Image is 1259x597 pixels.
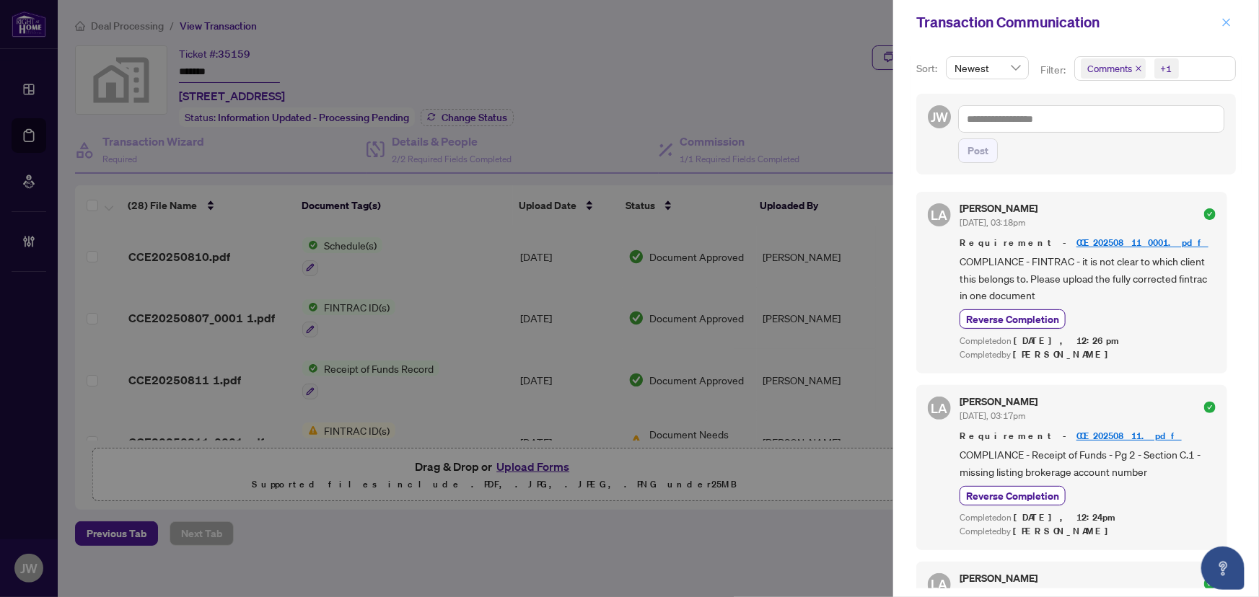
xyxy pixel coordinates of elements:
[960,236,1216,250] span: Requirement -
[960,217,1025,228] span: [DATE], 03:18pm
[931,574,948,594] span: LA
[1076,236,1208,249] a: CCE20250811_0001.pdf
[958,138,998,163] button: Post
[960,253,1216,304] span: COMPLIANCE - FINTRAC - it is not clear to which client this belongs to. Please upload the fully c...
[916,12,1217,33] div: Transaction Communication
[960,525,1216,539] div: Completed by
[1014,335,1121,347] span: [DATE], 12:26pm
[1204,578,1216,590] span: check-circle
[1013,348,1116,361] span: [PERSON_NAME]
[931,107,948,127] span: JW
[960,309,1066,329] button: Reverse Completion
[960,511,1216,525] div: Completed on
[1040,62,1068,78] p: Filter:
[1161,61,1172,76] div: +1
[1076,430,1182,442] a: CCE20250811.pdf
[1135,65,1142,72] span: close
[1081,58,1146,79] span: Comments
[1204,208,1216,220] span: check-circle
[1013,525,1116,537] span: [PERSON_NAME]
[960,446,1216,480] span: COMPLIANCE - Receipt of Funds - Pg 2 - Section C.1 - missing listing brokerage account number
[955,57,1020,79] span: Newest
[960,573,1038,583] h5: [PERSON_NAME]
[966,311,1059,327] span: Reverse Completion
[931,205,948,225] span: LA
[1201,547,1245,590] button: Open asap
[966,488,1059,503] span: Reverse Completion
[960,486,1066,505] button: Reverse Completion
[960,410,1025,421] span: [DATE], 03:17pm
[931,398,948,418] span: LA
[1087,61,1132,76] span: Comments
[1221,17,1232,27] span: close
[916,61,940,76] p: Sort:
[960,429,1216,443] span: Requirement -
[960,397,1038,407] h5: [PERSON_NAME]
[1204,402,1216,413] span: check-circle
[960,203,1038,213] h5: [PERSON_NAME]
[960,348,1216,362] div: Completed by
[960,335,1216,348] div: Completed on
[1014,511,1118,523] span: [DATE], 12:24pm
